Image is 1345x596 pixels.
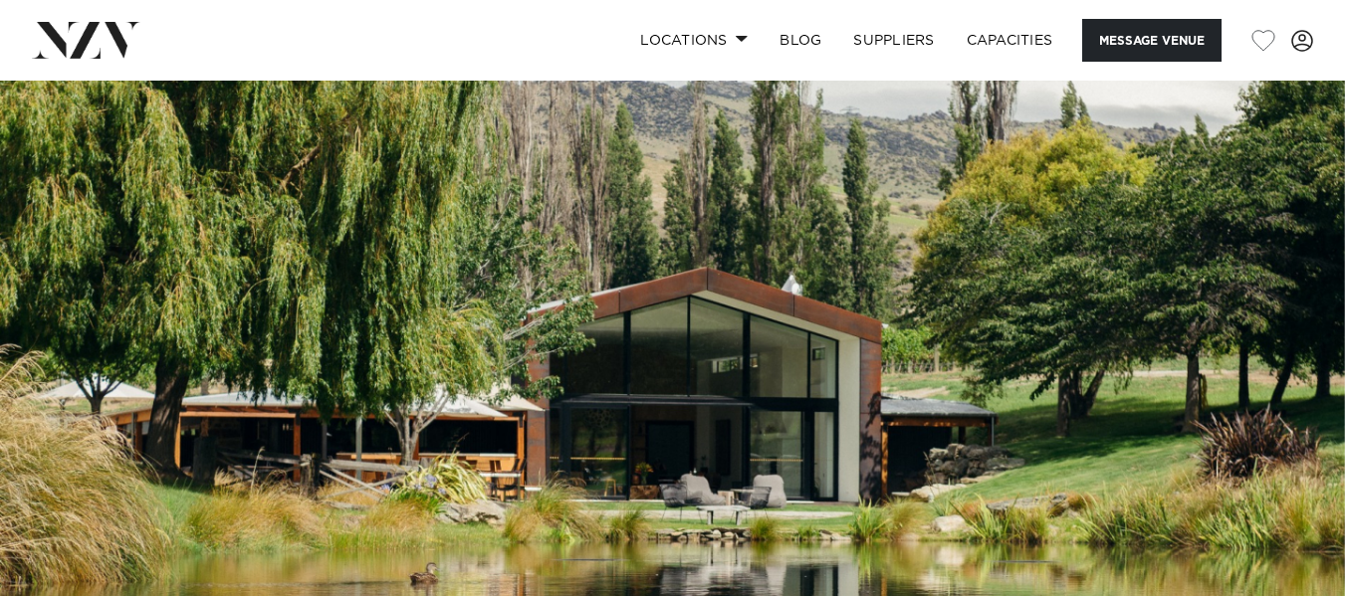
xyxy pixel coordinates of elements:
img: nzv-logo.png [32,22,140,58]
a: SUPPLIERS [837,19,950,62]
a: BLOG [764,19,837,62]
a: Capacities [951,19,1069,62]
a: Locations [624,19,764,62]
button: Message Venue [1082,19,1222,62]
